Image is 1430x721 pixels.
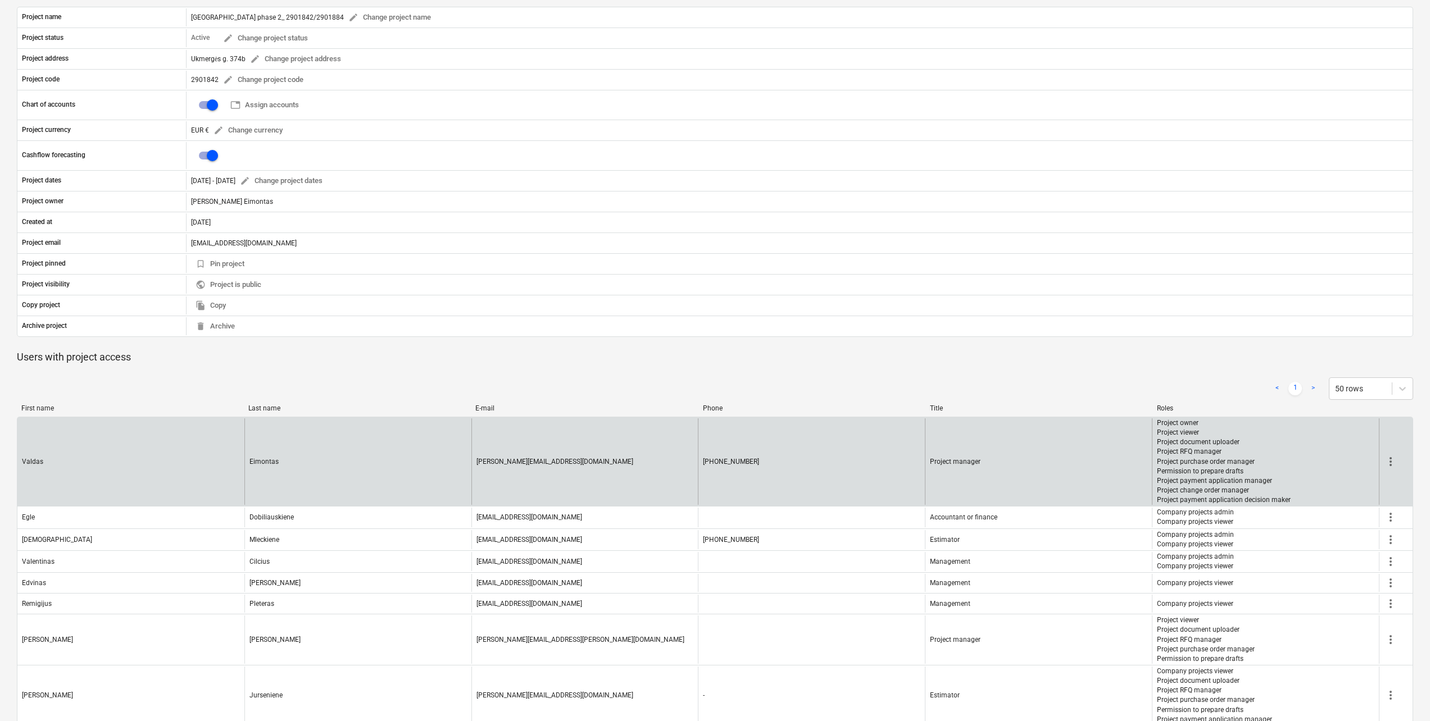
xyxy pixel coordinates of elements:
[476,536,582,544] div: [EMAIL_ADDRESS][DOMAIN_NAME]
[1157,599,1233,609] p: Company projects viewer
[223,32,308,45] span: Change project status
[1157,667,1272,676] p: Company projects viewer
[191,276,266,294] button: Project is public
[703,691,705,699] div: -
[1157,635,1255,645] p: Project RFQ manager
[22,150,85,160] p: Cashflow forecasting
[223,74,303,86] span: Change project code
[1306,382,1320,395] a: Next page
[249,579,301,587] div: [PERSON_NAME]
[1157,404,1375,412] div: Roles
[214,124,283,137] span: Change currency
[240,176,250,186] span: edit
[22,600,52,608] div: Remigijus
[22,217,52,227] p: Created at
[186,213,1413,231] div: [DATE]
[246,51,346,68] button: Change project address
[703,458,759,466] div: [PHONE_NUMBER]
[930,558,970,565] span: Management
[1157,552,1234,562] p: Company projects admin
[1157,428,1291,437] p: Project viewer
[22,513,35,521] div: Egle
[1157,562,1234,571] p: Company projects viewer
[240,175,323,188] span: Change project dates
[1157,625,1255,635] p: Project document uploader
[476,579,582,587] div: [EMAIL_ADDRESS][DOMAIN_NAME]
[249,558,270,565] div: Cilcius
[1270,382,1284,395] a: Previous page
[476,600,582,608] div: [EMAIL_ADDRESS][DOMAIN_NAME]
[214,125,224,135] span: edit
[1157,418,1291,428] p: Project owner
[930,536,960,544] span: Estimator
[930,458,980,466] span: Project manager
[1157,645,1255,654] p: Project purchase order manager
[930,600,970,608] span: Management
[191,255,249,273] button: Pin project
[476,458,633,466] div: [PERSON_NAME][EMAIL_ADDRESS][DOMAIN_NAME]
[475,404,693,412] div: E-mail
[476,513,582,521] div: [EMAIL_ADDRESS][DOMAIN_NAME]
[226,97,303,114] button: Assign accounts
[22,458,43,466] div: Valdas
[219,71,308,89] button: Change project code
[1374,667,1430,721] div: Chat Widget
[1384,533,1397,546] span: more_vert
[1384,597,1397,610] span: more_vert
[1157,495,1291,505] p: Project payment application decision maker
[1157,437,1291,447] p: Project document uploader
[930,579,970,587] span: Management
[344,9,435,26] button: Change project name
[191,51,346,68] div: Ukmergės g. 374b
[196,321,206,331] span: delete
[223,33,233,43] span: edit
[22,125,71,135] p: Project currency
[1157,676,1272,686] p: Project document uploader
[22,176,61,185] p: Project dates
[1157,517,1234,527] p: Company projects viewer
[196,320,235,333] span: Archive
[22,197,63,206] p: Project owner
[348,12,358,22] span: edit
[196,299,226,312] span: Copy
[1384,576,1397,590] span: more_vert
[219,30,312,47] button: Change project status
[249,636,301,644] div: [PERSON_NAME]
[1157,447,1291,457] p: Project RFQ manager
[1157,705,1272,715] p: Permission to prepare drafts
[191,126,209,134] span: EUR €
[22,300,60,310] p: Copy project
[230,99,299,112] span: Assign accounts
[1384,555,1397,568] span: more_vert
[22,33,63,43] p: Project status
[1157,486,1291,495] p: Project change order manager
[22,691,73,699] div: [PERSON_NAME]
[1157,686,1272,695] p: Project RFQ manager
[191,9,435,26] div: [GEOGRAPHIC_DATA] phase 2_ 2901842/2901884
[186,193,1413,211] div: [PERSON_NAME] Eimontas
[1157,457,1291,467] p: Project purchase order manager
[22,280,70,289] p: Project visibility
[191,297,230,314] button: Copy
[249,513,294,521] div: Dobiliauskiene
[196,300,206,311] span: file_copy
[1157,578,1233,588] p: Company projects viewer
[1157,615,1255,625] p: Project viewer
[1157,540,1234,549] p: Company projects viewer
[196,259,206,269] span: bookmark_border
[17,350,1413,364] p: Users with project access
[223,75,233,85] span: edit
[476,558,582,565] div: [EMAIL_ADDRESS][DOMAIN_NAME]
[22,238,61,248] p: Project email
[1384,510,1397,524] span: more_vert
[22,54,69,63] p: Project address
[22,12,61,22] p: Project name
[1288,382,1302,395] a: Page 1 is your current page
[248,404,466,412] div: Last name
[191,33,210,43] p: Active
[22,259,66,268] p: Project pinned
[22,321,67,331] p: Archive project
[22,579,46,587] div: Edvinas
[230,100,240,110] span: table
[1157,530,1234,540] p: Company projects admin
